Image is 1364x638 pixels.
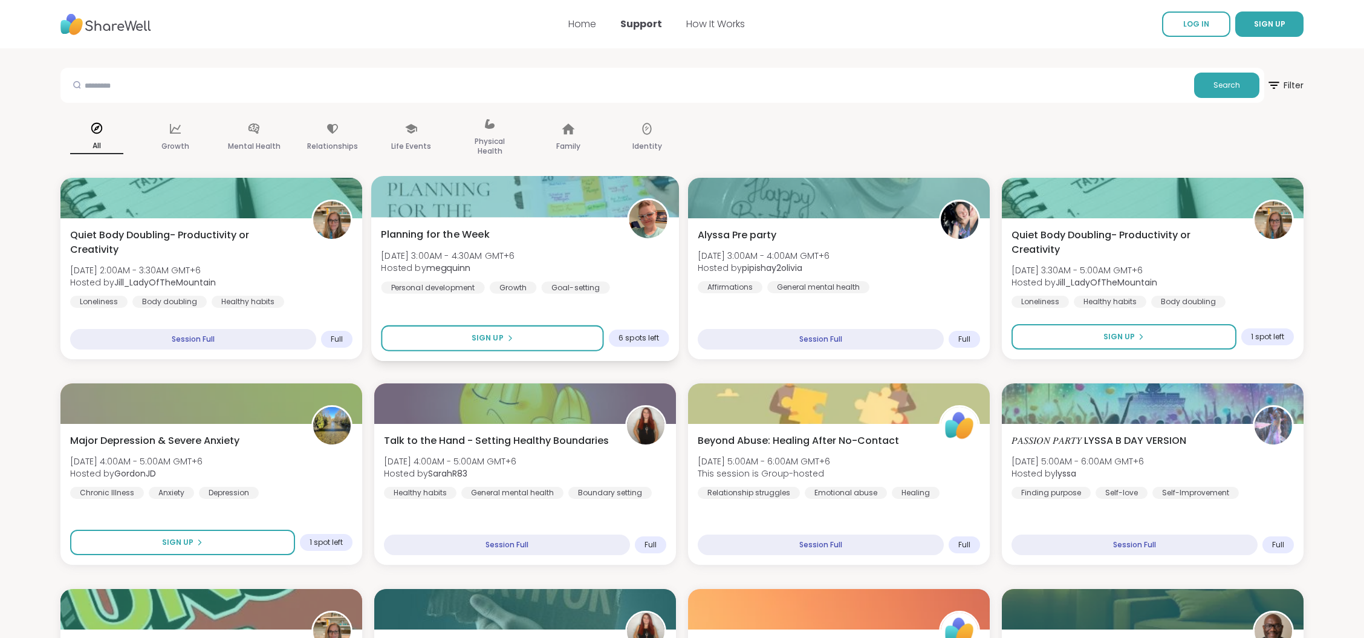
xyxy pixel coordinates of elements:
button: Search [1194,73,1259,98]
p: Identity [632,139,662,154]
span: Planning for the Week [381,227,490,242]
span: Hosted by [698,262,830,274]
b: Jill_LadyOfTheMountain [1056,276,1157,288]
b: lyssa [1056,467,1076,480]
span: 1 spot left [1251,332,1284,342]
span: Hosted by [1012,276,1157,288]
div: Boundary setting [568,487,652,499]
span: Filter [1267,71,1304,100]
img: megquinn [629,200,667,238]
img: GordonJD [313,407,351,444]
button: Filter [1267,68,1304,103]
span: Full [1272,540,1284,550]
div: Session Full [698,329,944,350]
div: Loneliness [1012,296,1069,308]
a: How It Works [686,17,745,31]
a: Support [620,17,662,31]
span: Beyond Abuse: Healing After No-Contact [698,434,899,448]
span: [DATE] 4:00AM - 5:00AM GMT+6 [384,455,516,467]
a: Home [568,17,596,31]
span: [DATE] 3:00AM - 4:00AM GMT+6 [698,250,830,262]
div: General mental health [461,487,563,499]
b: megquinn [426,262,470,274]
div: Healthy habits [212,296,284,308]
div: General mental health [767,281,869,293]
span: Major Depression & Severe Anxiety [70,434,239,448]
div: Chronic Illness [70,487,144,499]
img: ShareWell Nav Logo [60,8,151,41]
span: Hosted by [381,262,515,274]
div: Healing [892,487,940,499]
div: Session Full [70,329,316,350]
span: This session is Group-hosted [698,467,830,480]
span: LOG IN [1183,19,1209,29]
div: Loneliness [70,296,128,308]
div: Body doubling [132,296,207,308]
p: Growth [161,139,189,154]
div: Emotional abuse [805,487,887,499]
span: Hosted by [70,467,203,480]
div: Finding purpose [1012,487,1091,499]
span: Full [958,334,970,344]
span: Sign Up [162,537,193,548]
span: 6 spots left [619,333,659,343]
p: Mental Health [228,139,281,154]
b: GordonJD [114,467,156,480]
span: Full [645,540,657,550]
span: [DATE] 3:00AM - 4:30AM GMT+6 [381,249,515,261]
div: Growth [490,281,537,293]
span: SIGN UP [1254,19,1285,29]
div: Anxiety [149,487,194,499]
div: Self-love [1096,487,1148,499]
span: [DATE] 5:00AM - 6:00AM GMT+6 [698,455,830,467]
div: Self-Improvement [1152,487,1239,499]
button: Sign Up [381,325,603,351]
p: Life Events [391,139,431,154]
img: lyssa [1255,407,1292,444]
b: Jill_LadyOfTheMountain [114,276,216,288]
span: Search [1213,80,1240,91]
div: Healthy habits [384,487,456,499]
span: Sign Up [472,333,504,343]
p: Physical Health [463,134,516,158]
button: Sign Up [70,530,295,555]
span: Hosted by [70,276,216,288]
img: Jill_LadyOfTheMountain [1255,201,1292,239]
p: Relationships [307,139,358,154]
div: Goal-setting [542,281,610,293]
span: Talk to the Hand - Setting Healthy Boundaries [384,434,609,448]
span: Full [958,540,970,550]
div: Depression [199,487,259,499]
span: 1 spot left [310,538,343,547]
span: [DATE] 3:30AM - 5:00AM GMT+6 [1012,264,1157,276]
span: Hosted by [384,467,516,480]
span: Quiet Body Doubling- Productivity or Creativity [70,228,298,257]
span: 𝑃𝐴𝑆𝑆𝐼𝑂𝑁 𝑃𝐴𝑅𝑇𝑌 LYSSA B DAY VERSION [1012,434,1186,448]
span: [DATE] 4:00AM - 5:00AM GMT+6 [70,455,203,467]
span: Alyssa Pre party [698,228,776,243]
p: Family [556,139,580,154]
img: pipishay2olivia [941,201,978,239]
span: [DATE] 5:00AM - 6:00AM GMT+6 [1012,455,1144,467]
span: Sign Up [1103,331,1135,342]
div: Session Full [698,535,944,555]
button: SIGN UP [1235,11,1304,37]
div: Affirmations [698,281,762,293]
div: Body doubling [1151,296,1226,308]
img: Jill_LadyOfTheMountain [313,201,351,239]
span: Quiet Body Doubling- Productivity or Creativity [1012,228,1239,257]
img: ShareWell [941,407,978,444]
b: SarahR83 [428,467,467,480]
div: Personal development [381,281,484,293]
span: Hosted by [1012,467,1144,480]
button: Sign Up [1012,324,1236,350]
div: Session Full [384,535,630,555]
span: [DATE] 2:00AM - 3:30AM GMT+6 [70,264,216,276]
span: Full [331,334,343,344]
p: All [70,138,123,154]
b: pipishay2olivia [742,262,802,274]
div: Healthy habits [1074,296,1146,308]
div: Session Full [1012,535,1258,555]
a: LOG IN [1162,11,1230,37]
div: Relationship struggles [698,487,800,499]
